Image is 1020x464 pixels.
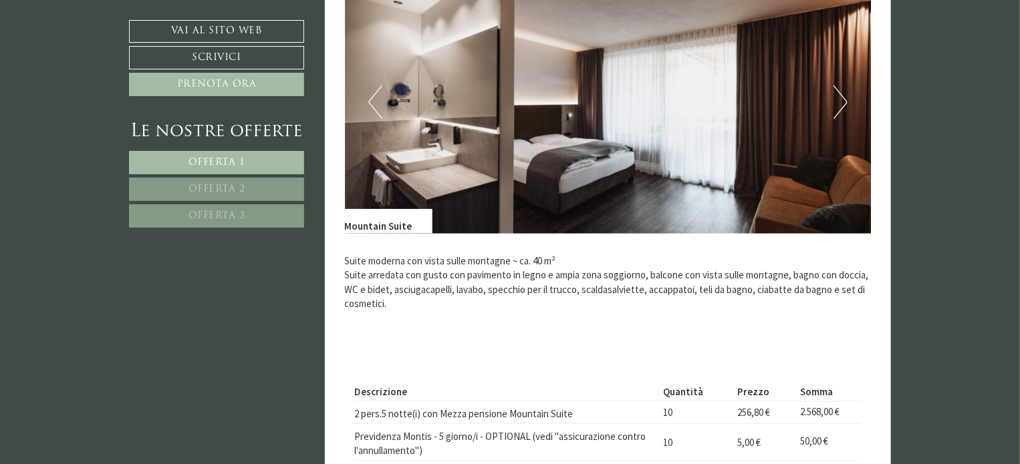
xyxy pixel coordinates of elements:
td: 2 pers.5 notte(i) con Mezza pensione Mountain Suite [355,401,659,424]
div: Mountain Suite [345,209,432,233]
span: 5,00 € [737,436,761,449]
div: Le nostre offerte [129,120,304,144]
th: Somma [795,382,861,401]
span: Offerta 1 [188,158,245,168]
span: Offerta 3 [188,211,245,221]
td: 10 [658,401,733,424]
button: Previous [368,85,382,119]
a: Vai al sito web [129,20,304,43]
button: Next [834,85,848,119]
a: Prenota ora [129,73,304,96]
div: mercoledì [230,10,297,31]
td: Previdenza Montis - 5 giorno/i - OPTIONAL (vedi "assicurazione contro l'annullamento") [355,424,659,461]
p: Suite moderna con vista sulle montagne ~ ca. 40 m² Suite arredata con gusto con pavimento in legn... [345,254,872,325]
span: Offerta 2 [188,184,245,194]
th: Prezzo [733,382,795,401]
td: 10 [658,424,733,461]
td: 2.568,00 € [795,401,861,424]
th: Descrizione [355,382,659,401]
button: Invia [454,352,527,375]
div: Buon giorno, come possiamo aiutarla? [10,35,184,73]
small: 11:31 [20,62,177,71]
span: 256,80 € [737,406,770,419]
th: Quantità [658,382,733,401]
div: Montis – Active Nature Spa [20,38,177,48]
td: 50,00 € [795,424,861,461]
a: Scrivici [129,46,304,69]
